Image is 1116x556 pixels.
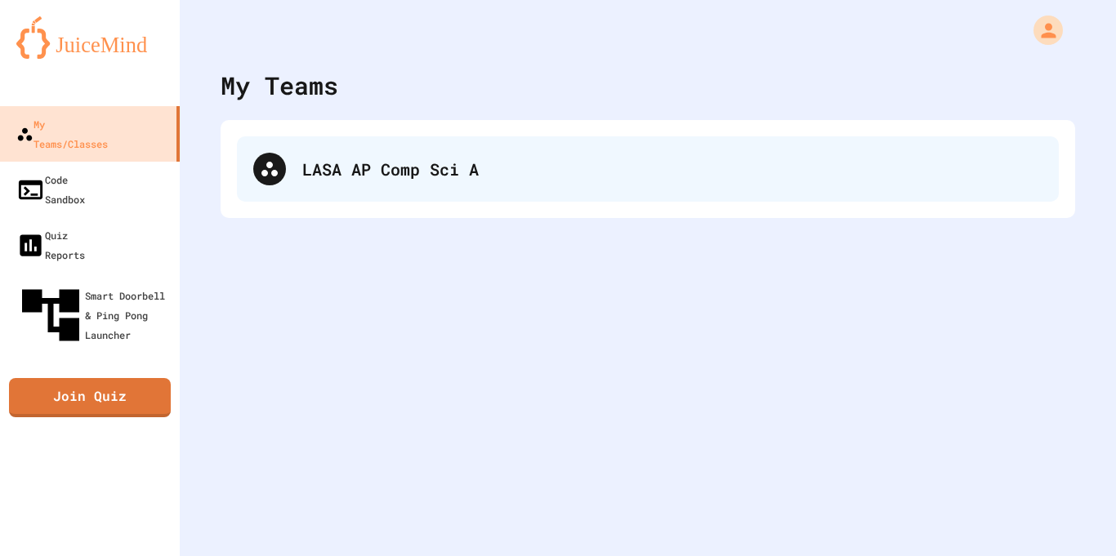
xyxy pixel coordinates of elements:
[9,378,171,417] a: Join Quiz
[16,16,163,59] img: logo-orange.svg
[16,281,173,349] div: Smart Doorbell & Ping Pong Launcher
[302,157,1042,181] div: LASA AP Comp Sci A
[16,225,85,265] div: Quiz Reports
[1016,11,1067,49] div: My Account
[16,114,108,153] div: My Teams/Classes
[221,67,338,104] div: My Teams
[16,170,85,209] div: Code Sandbox
[237,136,1059,202] div: LASA AP Comp Sci A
